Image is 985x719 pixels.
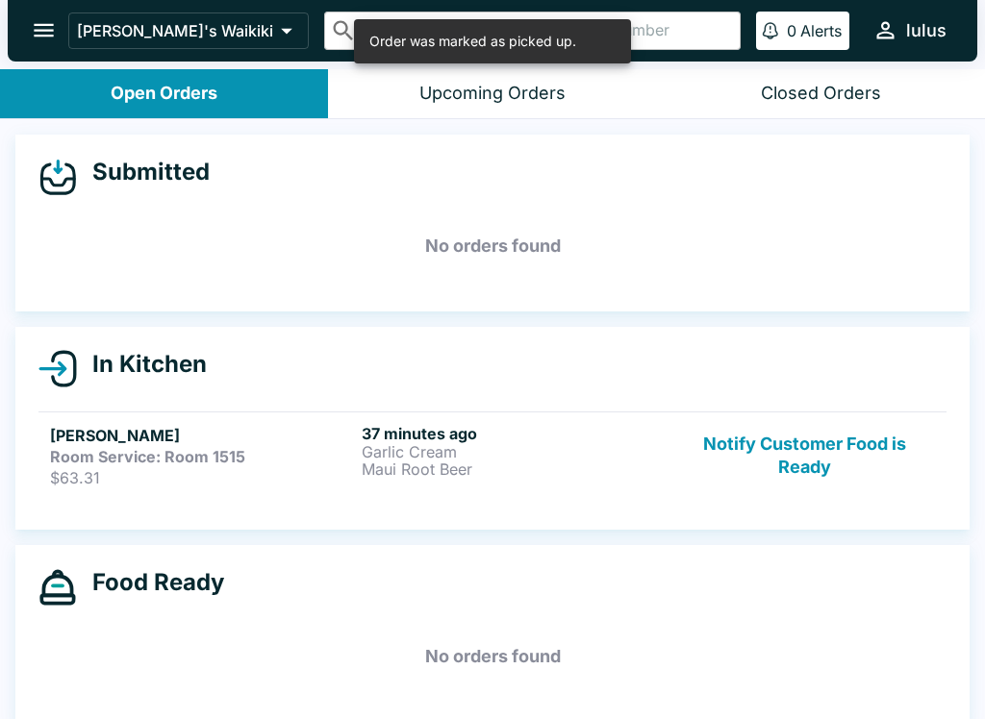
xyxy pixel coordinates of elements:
[906,19,947,42] div: lulus
[369,25,576,58] div: Order was marked as picked up.
[77,21,273,40] p: [PERSON_NAME]'s Waikiki
[800,21,842,40] p: Alerts
[50,468,354,487] p: $63.31
[362,443,666,460] p: Garlic Cream
[50,424,354,447] h5: [PERSON_NAME]
[77,158,210,186] h4: Submitted
[19,6,68,55] button: open drawer
[787,21,796,40] p: 0
[38,211,947,281] h5: No orders found
[77,350,207,379] h4: In Kitchen
[362,460,666,478] p: Maui Root Beer
[865,10,954,51] button: lulus
[362,424,666,443] h6: 37 minutes ago
[77,568,224,597] h4: Food Ready
[38,622,947,691] h5: No orders found
[50,447,245,466] strong: Room Service: Room 1515
[761,83,881,105] div: Closed Orders
[674,424,935,487] button: Notify Customer Food is Ready
[419,83,566,105] div: Upcoming Orders
[68,12,309,49] button: [PERSON_NAME]'s Waikiki
[111,83,217,105] div: Open Orders
[38,411,947,499] a: [PERSON_NAME]Room Service: Room 1515$63.3137 minutes agoGarlic CreamMaui Root BeerNotify Customer...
